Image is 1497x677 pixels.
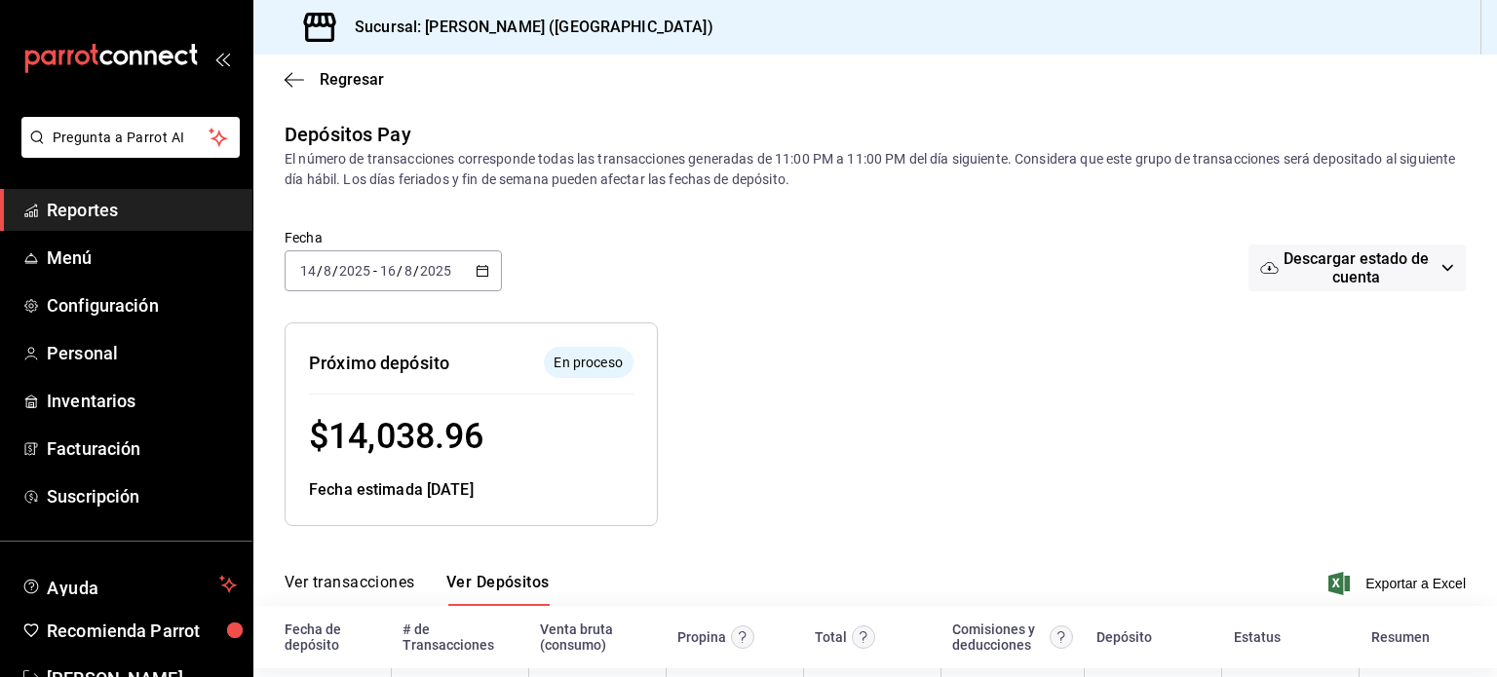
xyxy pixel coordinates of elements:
div: Total [815,629,847,645]
h3: Sucursal: [PERSON_NAME] ([GEOGRAPHIC_DATA]) [339,16,713,39]
span: Recomienda Parrot [47,618,237,644]
input: ---- [419,263,452,279]
span: Reportes [47,197,237,223]
span: Menú [47,244,237,271]
span: $ 14,038.96 [309,416,483,457]
div: El número de transacciones corresponde todas las transacciones generadas de 11:00 PM a 11:00 PM d... [285,149,1466,190]
button: Pregunta a Parrot AI [21,117,240,158]
span: / [317,263,323,279]
input: -- [323,263,332,279]
span: Configuración [47,292,237,319]
input: -- [299,263,317,279]
div: Depósitos Pay [285,120,411,149]
div: Fecha de depósito [285,621,379,653]
button: Regresar [285,70,384,89]
a: Pregunta a Parrot AI [14,141,240,162]
div: Fecha estimada [DATE] [309,478,633,502]
button: Exportar a Excel [1332,572,1466,595]
span: Ayuda [47,573,211,596]
div: Depósito [1096,629,1152,645]
div: # de Transacciones [403,621,517,653]
span: / [332,263,338,279]
button: open_drawer_menu [214,51,230,66]
div: Propina [677,629,726,645]
label: Fecha [285,231,502,244]
span: Regresar [320,70,384,89]
span: / [413,263,419,279]
span: - [373,263,377,279]
span: Pregunta a Parrot AI [53,128,210,148]
input: ---- [338,263,371,279]
button: Ver transacciones [285,573,415,606]
span: Facturación [47,435,237,462]
svg: Este monto equivale al total de la venta más otros abonos antes de aplicar comisión e IVA. [852,625,875,649]
span: Inventarios [47,388,237,414]
span: / [397,263,403,279]
div: Estatus [1234,629,1281,645]
div: Próximo depósito [309,350,449,376]
div: Resumen [1371,629,1430,645]
button: Ver Depósitos [446,573,550,606]
input: -- [403,263,413,279]
div: Comisiones y deducciones [952,621,1044,653]
div: Venta bruta (consumo) [540,621,654,653]
span: Personal [47,340,237,366]
div: navigation tabs [285,573,550,606]
div: El depósito aún no se ha enviado a tu cuenta bancaria. [544,347,633,378]
svg: Contempla comisión de ventas y propinas, IVA, cancelaciones y devoluciones. [1050,625,1073,649]
span: En proceso [546,353,630,373]
svg: Las propinas mostradas excluyen toda configuración de retención. [731,625,754,649]
span: Descargar estado de cuenta [1279,249,1435,286]
button: Descargar estado de cuenta [1248,244,1466,291]
span: Suscripción [47,483,237,509]
input: -- [379,263,397,279]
